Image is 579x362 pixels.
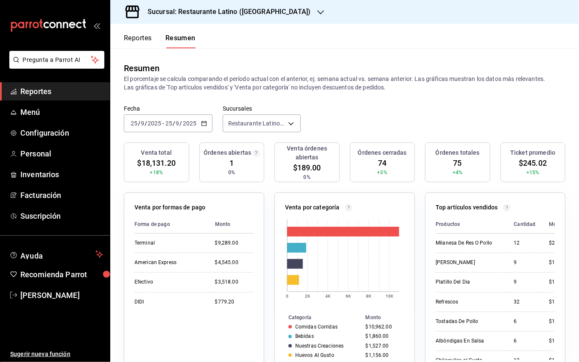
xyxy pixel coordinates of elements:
[23,56,91,64] span: Pregunta a Parrot AI
[145,120,147,127] span: /
[305,294,310,298] text: 2K
[366,352,401,358] div: $1,156.00
[362,313,414,322] th: Monto
[286,294,288,298] text: 0
[228,119,285,128] span: Restaurante Latino (Pabellon)
[295,352,334,358] div: Huevos Al Gusto
[436,203,498,212] p: Top artículos vendidos
[20,106,103,118] span: Menú
[514,278,535,286] div: 9
[134,259,201,266] div: American Express
[173,120,175,127] span: /
[436,298,500,306] div: Refrescos
[436,318,500,325] div: Tostadas De Pollo
[10,350,103,359] span: Sugerir nueva función
[549,298,572,306] div: $1,344.00
[378,169,387,176] span: +3%
[526,169,540,176] span: +15%
[378,157,386,169] span: 74
[124,75,565,92] p: El porcentaje se calcula comparando el período actual con el anterior, ej. semana actual vs. sema...
[366,294,372,298] text: 8K
[366,333,401,339] div: $1,860.00
[453,169,462,176] span: +4%
[134,215,208,234] th: Forma de pago
[130,120,138,127] input: --
[124,34,196,48] div: navigation tabs
[549,239,572,247] div: $2,268.00
[223,106,301,112] label: Sucursales
[436,215,507,234] th: Productos
[215,239,254,247] div: $9,289.00
[436,337,500,345] div: Albóndigas En Salsa
[215,298,254,306] div: $779.20
[542,215,572,234] th: Monto
[204,148,251,157] h3: Órdenes abiertas
[514,239,535,247] div: 12
[453,157,462,169] span: 75
[165,34,196,48] button: Resumen
[124,62,159,75] div: Resumen
[20,249,92,259] span: Ayuda
[295,343,344,349] div: Nuestras Creaciones
[285,203,340,212] p: Venta por categoría
[138,120,140,127] span: /
[165,120,173,127] input: --
[20,290,103,301] span: [PERSON_NAME]
[124,106,213,112] label: Fecha
[278,144,336,162] h3: Venta órdenes abiertas
[150,169,163,176] span: +18%
[346,294,351,298] text: 6K
[358,148,407,157] h3: Órdenes cerradas
[137,157,176,169] span: $18,131.20
[229,157,234,169] span: 1
[436,148,480,157] h3: Órdenes totales
[215,278,254,286] div: $3,518.00
[386,294,394,298] text: 10K
[519,157,547,169] span: $245.02
[514,259,535,266] div: 9
[549,259,572,266] div: $1,701.00
[20,148,103,159] span: Personal
[228,169,235,176] span: 0%
[366,343,401,349] div: $1,527.00
[6,61,104,70] a: Pregunta a Parrot AI
[549,318,572,325] div: $1,134.00
[134,239,201,247] div: Terminal
[20,86,103,97] span: Reportes
[180,120,182,127] span: /
[549,337,572,345] div: $1,134.00
[20,269,103,280] span: Recomienda Parrot
[325,294,331,298] text: 4K
[293,162,321,173] span: $189.00
[275,313,362,322] th: Categoría
[20,189,103,201] span: Facturación
[215,259,254,266] div: $4,545.00
[510,148,555,157] h3: Ticket promedio
[20,210,103,222] span: Suscripción
[93,22,100,29] button: open_drawer_menu
[366,324,401,330] div: $10,962.00
[134,298,201,306] div: DIDI
[436,259,500,266] div: [PERSON_NAME]
[514,337,535,345] div: 6
[140,120,145,127] input: --
[141,148,172,157] h3: Venta total
[436,239,500,247] div: Milanesa De Res O Pollo
[134,203,205,212] p: Venta por formas de pago
[304,173,310,181] span: 0%
[507,215,542,234] th: Cantidad
[20,127,103,139] span: Configuración
[20,169,103,180] span: Inventarios
[549,278,572,286] div: $1,701.00
[514,298,535,306] div: 32
[182,120,197,127] input: ----
[124,34,152,48] button: Reportes
[436,278,500,286] div: Platillo Del Dia
[514,318,535,325] div: 6
[147,120,162,127] input: ----
[9,51,104,69] button: Pregunta a Parrot AI
[134,278,201,286] div: Efectivo
[176,120,180,127] input: --
[295,324,338,330] div: Comidas Corridas
[208,215,254,234] th: Monto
